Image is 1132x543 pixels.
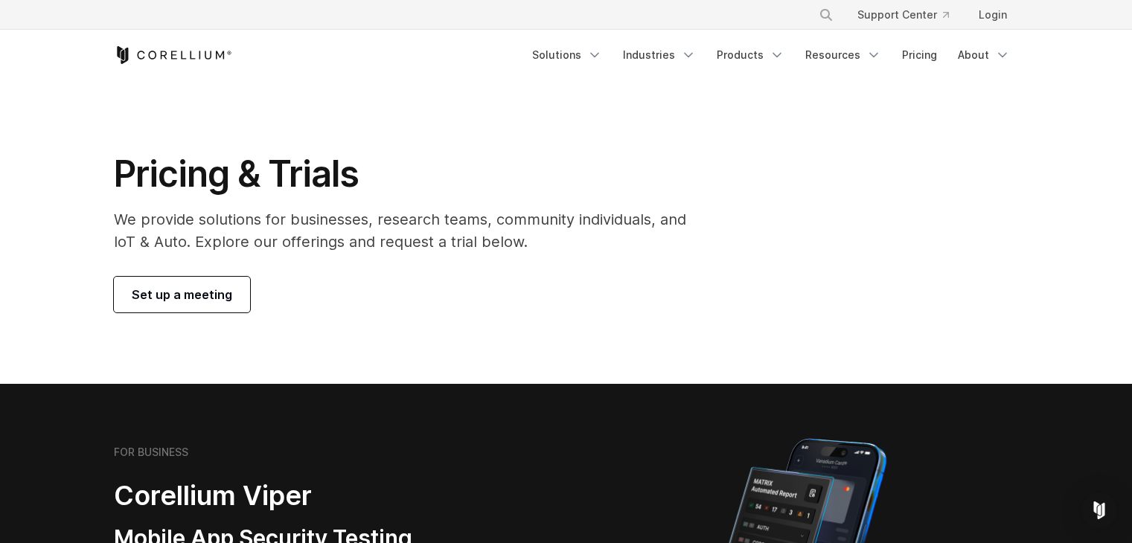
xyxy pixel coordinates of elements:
[949,42,1019,68] a: About
[523,42,611,68] a: Solutions
[114,208,707,253] p: We provide solutions for businesses, research teams, community individuals, and IoT & Auto. Explo...
[845,1,961,28] a: Support Center
[801,1,1019,28] div: Navigation Menu
[114,446,188,459] h6: FOR BUSINESS
[114,479,495,513] h2: Corellium Viper
[967,1,1019,28] a: Login
[1081,492,1117,528] div: Open Intercom Messenger
[813,1,840,28] button: Search
[893,42,946,68] a: Pricing
[114,152,707,196] h1: Pricing & Trials
[796,42,890,68] a: Resources
[523,42,1019,68] div: Navigation Menu
[114,277,250,312] a: Set up a meeting
[708,42,793,68] a: Products
[132,286,232,303] span: Set up a meeting
[114,46,232,64] a: Corellium Home
[614,42,705,68] a: Industries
